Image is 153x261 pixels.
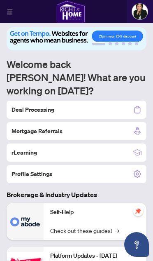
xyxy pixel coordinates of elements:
[92,42,105,45] button: 1
[7,58,146,97] h1: Welcome back [PERSON_NAME]! What are you working on [DATE]?
[115,42,118,45] button: 3
[7,9,13,15] span: menu
[7,203,44,240] img: Self-Help
[133,206,143,216] span: pushpin
[7,27,146,50] img: Slide 0
[132,4,148,19] img: Profile Icon
[128,42,132,45] button: 5
[12,170,52,178] h2: Profile Settings
[122,42,125,45] button: 4
[109,42,112,45] button: 2
[12,106,54,114] h2: Deal Processing
[50,208,140,217] p: Self-Help
[12,127,63,135] h2: Mortgage Referrals
[124,232,149,257] button: Open asap
[50,252,140,261] p: Platform Updates - [DATE]
[50,226,119,235] a: Check out these guides!→
[135,42,138,45] button: 6
[115,226,119,235] span: →
[12,148,37,157] h2: rLearning
[7,190,146,200] h3: Brokerage & Industry Updates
